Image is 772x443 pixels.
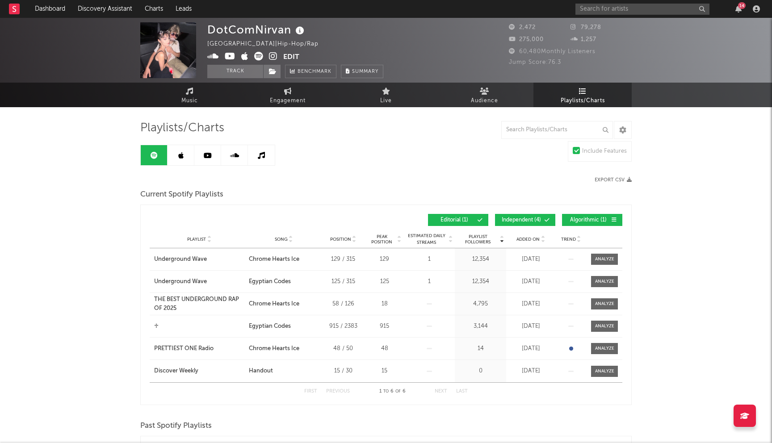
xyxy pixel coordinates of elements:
[509,25,536,30] span: 2,472
[207,65,263,78] button: Track
[368,234,396,245] span: Peak Position
[516,237,540,242] span: Added On
[457,255,504,264] div: 12,354
[435,83,533,107] a: Audience
[323,344,363,353] div: 48 / 50
[249,367,273,376] div: Handout
[471,96,498,106] span: Audience
[323,322,363,331] div: 915 / 2383
[561,96,605,106] span: Playlists/Charts
[283,52,299,63] button: Edit
[140,189,223,200] span: Current Spotify Playlists
[457,234,499,245] span: Playlist Followers
[341,65,383,78] button: Summary
[456,389,468,394] button: Last
[368,255,401,264] div: 129
[154,344,214,353] div: PRETTIEST ONE Radio
[275,237,288,242] span: Song
[187,237,206,242] span: Playlist
[154,322,159,331] div: ♱
[582,146,627,157] div: Include Features
[181,96,198,106] span: Music
[568,217,609,223] span: Algorithmic ( 1 )
[562,214,622,226] button: Algorithmic(1)
[508,255,553,264] div: [DATE]
[457,344,504,353] div: 14
[457,367,504,376] div: 0
[406,255,453,264] div: 1
[508,322,553,331] div: [DATE]
[298,67,331,77] span: Benchmark
[368,367,401,376] div: 15
[571,25,601,30] span: 79,278
[368,300,401,309] div: 18
[304,389,317,394] button: First
[368,344,401,353] div: 48
[140,83,239,107] a: Music
[383,389,389,393] span: to
[508,367,553,376] div: [DATE]
[323,300,363,309] div: 58 / 126
[326,389,350,394] button: Previous
[435,389,447,394] button: Next
[323,277,363,286] div: 125 / 315
[249,277,291,286] div: Egyptian Codes
[380,96,392,106] span: Live
[595,177,632,183] button: Export CSV
[249,322,291,331] div: Egyptian Codes
[249,300,299,309] div: Chrome Hearts Ice
[352,69,378,74] span: Summary
[428,214,488,226] button: Editorial(1)
[501,217,542,223] span: Independent ( 4 )
[249,255,299,264] div: Chrome Hearts Ice
[207,22,306,37] div: DotComNirvan
[154,255,207,264] div: Underground Wave
[154,277,244,286] a: Underground Wave
[154,344,244,353] a: PRETTIEST ONE Radio
[239,83,337,107] a: Engagement
[207,39,329,50] div: [GEOGRAPHIC_DATA] | Hip-Hop/Rap
[285,65,336,78] a: Benchmark
[457,277,504,286] div: 12,354
[457,300,504,309] div: 4,795
[533,83,632,107] a: Playlists/Charts
[154,322,244,331] a: ♱
[154,367,244,376] a: Discover Weekly
[561,237,576,242] span: Trend
[154,255,244,264] a: Underground Wave
[323,255,363,264] div: 129 / 315
[406,233,447,246] span: Estimated Daily Streams
[509,59,561,65] span: Jump Score: 76.3
[140,123,224,134] span: Playlists/Charts
[509,49,596,54] span: 60,480 Monthly Listeners
[457,322,504,331] div: 3,144
[508,344,553,353] div: [DATE]
[368,277,401,286] div: 125
[434,217,475,223] span: Editorial ( 1 )
[575,4,709,15] input: Search for artists
[501,121,613,139] input: Search Playlists/Charts
[154,367,198,376] div: Discover Weekly
[330,237,351,242] span: Position
[508,300,553,309] div: [DATE]
[406,277,453,286] div: 1
[323,367,363,376] div: 15 / 30
[368,322,401,331] div: 915
[735,5,742,13] button: 14
[270,96,306,106] span: Engagement
[154,277,207,286] div: Underground Wave
[571,37,596,42] span: 1,257
[738,2,746,9] div: 14
[337,83,435,107] a: Live
[368,386,417,397] div: 1 6 6
[495,214,555,226] button: Independent(4)
[509,37,544,42] span: 275,000
[508,277,553,286] div: [DATE]
[249,344,299,353] div: Chrome Hearts Ice
[395,389,401,393] span: of
[140,421,212,431] span: Past Spotify Playlists
[154,295,244,313] a: THE BEST UNDERGROUND RAP OF 2025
